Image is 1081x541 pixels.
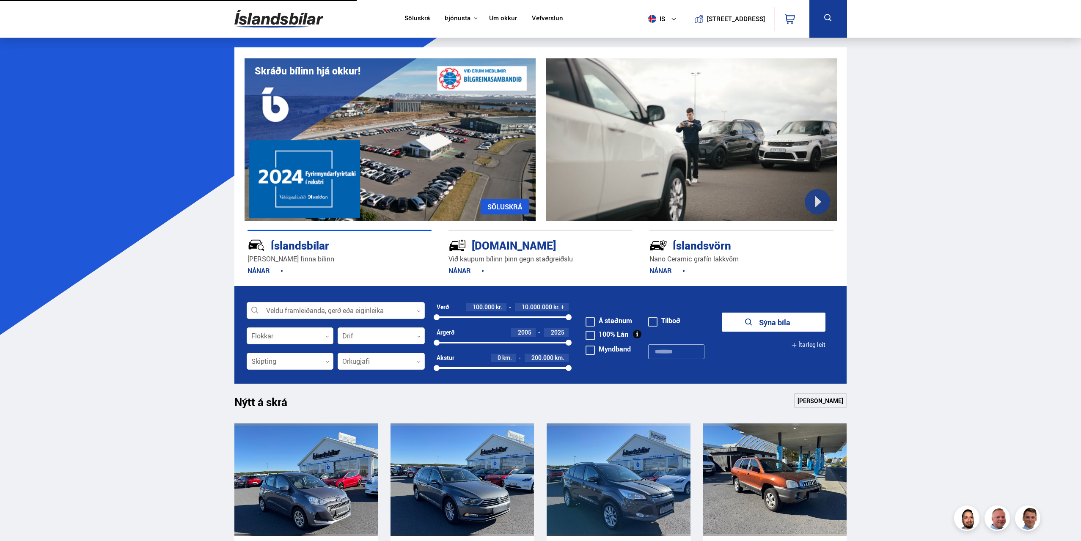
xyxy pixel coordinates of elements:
[448,266,484,275] a: NÁNAR
[234,5,323,33] img: G0Ugv5HjCgRt.svg
[649,236,667,254] img: -Svtn6bYgwAsiwNX.svg
[791,335,825,354] button: Ítarleg leit
[496,304,502,310] span: kr.
[531,354,553,362] span: 200.000
[648,317,680,324] label: Tilboð
[448,237,602,252] div: [DOMAIN_NAME]
[532,14,563,23] a: Vefverslun
[255,65,360,77] h1: Skráðu bílinn hjá okkur!
[522,303,552,311] span: 10.000.000
[688,7,770,31] a: [STREET_ADDRESS]
[248,236,265,254] img: JRvxyua_JYH6wB4c.svg
[448,254,633,264] p: Við kaupum bílinn þinn gegn staðgreiðslu
[248,266,283,275] a: NÁNAR
[722,313,825,332] button: Sýna bíla
[551,328,564,336] span: 2025
[518,328,531,336] span: 2005
[645,6,683,31] button: is
[649,266,685,275] a: NÁNAR
[502,354,512,361] span: km.
[234,395,302,413] h1: Nýtt á skrá
[710,15,762,22] button: [STREET_ADDRESS]
[649,237,803,252] div: Íslandsvörn
[648,15,656,23] img: svg+xml;base64,PHN2ZyB4bWxucz0iaHR0cDovL3d3dy53My5vcmcvMjAwMC9zdmciIHdpZHRoPSI1MTIiIGhlaWdodD0iNT...
[561,304,564,310] span: +
[404,14,430,23] a: Söluskrá
[473,303,495,311] span: 100.000
[437,329,454,336] div: Árgerð
[248,237,402,252] div: Íslandsbílar
[1016,507,1042,532] img: FbJEzSuNWCJXmdc-.webp
[986,507,1011,532] img: siFngHWaQ9KaOqBr.png
[586,346,631,352] label: Myndband
[437,304,449,310] div: Verð
[445,14,470,22] button: Þjónusta
[586,317,632,324] label: Á staðnum
[245,58,536,221] img: eKx6w-_Home_640_.png
[437,354,454,361] div: Akstur
[649,254,833,264] p: Nano Ceramic grafín lakkvörn
[481,199,529,214] a: SÖLUSKRÁ
[555,354,564,361] span: km.
[489,14,517,23] a: Um okkur
[248,254,432,264] p: [PERSON_NAME] finna bílinn
[586,331,628,338] label: 100% Lán
[794,393,847,408] a: [PERSON_NAME]
[553,304,560,310] span: kr.
[498,354,501,362] span: 0
[448,236,466,254] img: tr5P-W3DuiFaO7aO.svg
[955,507,981,532] img: nhp88E3Fdnt1Opn2.png
[645,15,666,23] span: is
